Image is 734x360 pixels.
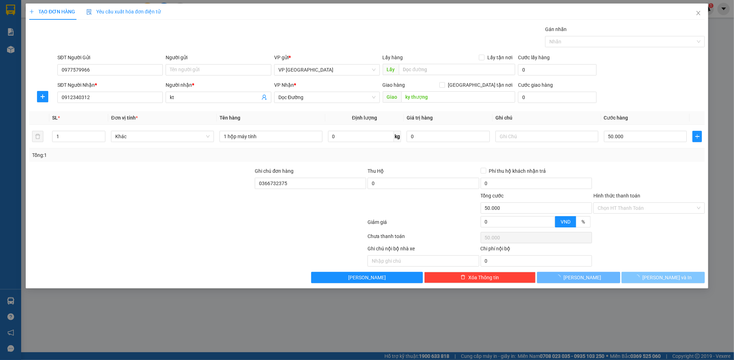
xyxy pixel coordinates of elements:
[255,168,294,174] label: Ghi chú đơn hàng
[383,82,405,88] span: Giao hàng
[485,54,515,61] span: Lấy tận nơi
[348,274,386,281] span: [PERSON_NAME]
[518,92,597,103] input: Cước giao hàng
[4,52,82,62] li: In ngày: 16:56 11/08
[255,178,366,189] input: Ghi chú đơn hàng
[692,131,702,142] button: plus
[367,232,480,245] div: Chưa thanh toán
[32,151,283,159] div: Tổng: 1
[604,115,628,121] span: Cước hàng
[689,4,708,23] button: Close
[383,64,399,75] span: Lấy
[274,82,294,88] span: VP Nhận
[481,193,504,199] span: Tổng cước
[111,115,137,121] span: Đơn vị tính
[57,81,163,89] div: SĐT Người Nhận
[115,131,210,142] span: Khác
[468,274,499,281] span: Xóa Thông tin
[537,272,620,283] button: [PERSON_NAME]
[461,275,465,280] span: delete
[696,10,701,16] span: close
[368,255,479,267] input: Nhập ghi chú
[29,9,34,14] span: plus
[561,219,570,225] span: VND
[547,222,555,227] span: Decrease Value
[556,275,563,280] span: loading
[399,64,515,75] input: Dọc đường
[581,219,585,225] span: %
[52,115,58,121] span: SL
[220,131,322,142] input: VD: Bàn, Ghế
[622,272,705,283] button: [PERSON_NAME] và In
[407,131,490,142] input: 0
[642,274,692,281] span: [PERSON_NAME] và In
[32,131,43,142] button: delete
[37,94,48,99] span: plus
[311,272,422,283] button: [PERSON_NAME]
[563,274,601,281] span: [PERSON_NAME]
[549,217,553,221] span: up
[4,42,82,52] li: [PERSON_NAME]
[274,54,380,61] div: VP gửi
[593,193,640,199] label: Hình thức thanh toán
[86,9,92,15] img: icon
[693,134,702,139] span: plus
[352,115,377,121] span: Định lượng
[383,55,403,60] span: Lấy hàng
[424,272,536,283] button: deleteXóa Thông tin
[99,137,104,141] span: down
[401,91,515,103] input: Dọc đường
[493,111,601,125] th: Ghi chú
[166,81,271,89] div: Người nhận
[407,115,433,121] span: Giá trị hàng
[481,245,592,255] div: Chi phí nội bộ
[518,82,553,88] label: Cước giao hàng
[97,131,105,136] span: Increase Value
[547,216,555,222] span: Increase Value
[635,275,642,280] span: loading
[518,55,550,60] label: Cước lấy hàng
[261,94,267,100] span: user-add
[545,26,567,32] label: Gán nhãn
[99,132,104,136] span: up
[368,168,384,174] span: Thu Hộ
[394,131,401,142] span: kg
[445,81,515,89] span: [GEOGRAPHIC_DATA] tận nơi
[86,9,161,14] span: Yêu cầu xuất hóa đơn điện tử
[29,9,75,14] span: TẠO ĐƠN HÀNG
[367,218,480,231] div: Giảm giá
[278,92,376,103] span: Dọc Đường
[278,65,376,75] span: VP Mỹ Đình
[166,54,271,61] div: Người gửi
[495,131,598,142] input: Ghi Chú
[518,64,597,75] input: Cước lấy hàng
[220,115,240,121] span: Tên hàng
[383,91,401,103] span: Giao
[486,167,549,175] span: Phí thu hộ khách nhận trả
[368,245,479,255] div: Ghi chú nội bộ nhà xe
[549,222,553,227] span: down
[37,91,48,102] button: plus
[97,136,105,142] span: Decrease Value
[57,54,163,61] div: SĐT Người Gửi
